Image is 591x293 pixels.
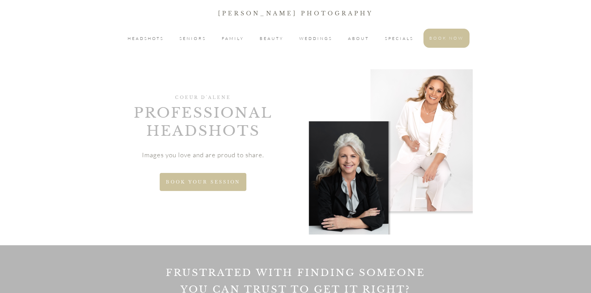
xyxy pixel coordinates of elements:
[166,179,240,185] span: BOOK YOUR SESSION
[114,95,293,104] h1: COEUR D'ALENE
[385,34,414,43] a: SPECIALS
[14,266,577,283] h2: Frustrated with finding someone
[134,104,273,140] span: Professional headshots
[0,9,591,18] p: [PERSON_NAME] Photography
[348,34,369,43] a: ABOUT
[179,34,206,43] a: SENIORS
[142,144,264,166] p: Images you love and are proud to share.
[222,34,244,43] a: FAMILY
[298,60,478,240] img: Braning collage
[429,34,464,42] a: BOOK NOW
[128,34,164,43] a: HEADSHOTS
[160,173,246,191] a: BOOK YOUR SESSION
[260,34,284,43] a: BEAUTY
[299,34,332,43] a: WEDDINGS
